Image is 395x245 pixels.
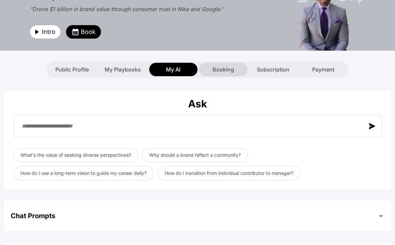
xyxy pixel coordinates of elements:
[81,27,96,37] span: Book
[30,5,268,13] div: “Drove $1 billion in brand value through consumer trust in Nike and Google.”
[98,63,148,76] button: My Playbooks
[312,65,334,73] span: Payment
[158,166,300,180] button: How do I transition from individual contributor to manager?
[11,211,55,220] h2: Chat Prompts
[299,63,347,76] button: Payment
[369,123,376,130] img: send message
[142,148,248,162] button: Why should a brand reflect a community?
[42,27,55,37] span: Intro
[105,65,141,73] span: My Playbooks
[166,65,180,73] span: My AI
[13,148,138,162] button: What's the value of seeking diverse perspectives?
[11,98,384,110] div: Ask
[249,63,297,76] button: Subscription
[30,25,61,39] button: Intro
[13,166,154,180] button: How do I use a long-term vision to guide my career daily?
[55,65,89,73] span: Public Profile
[66,25,101,39] button: Book
[149,63,197,76] button: My AI
[257,65,289,73] span: Subscription
[199,63,247,76] button: Booking
[213,65,234,73] span: Booking
[48,63,96,76] button: Public Profile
